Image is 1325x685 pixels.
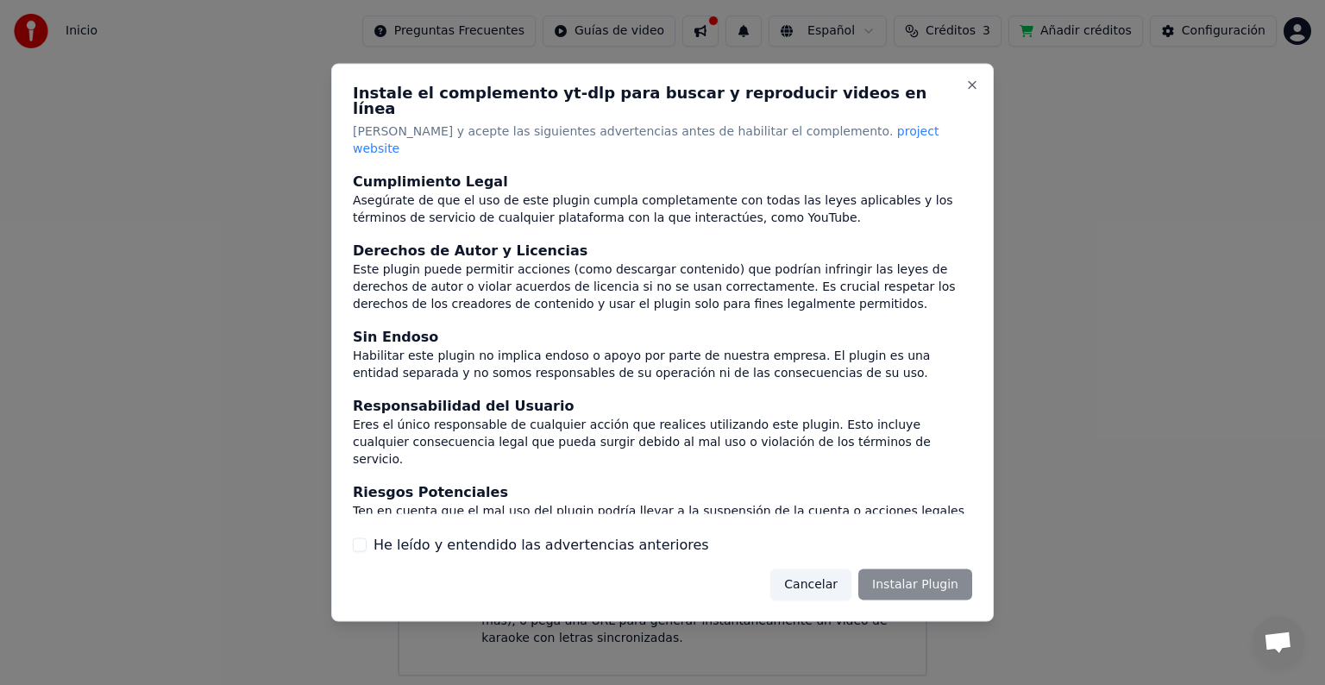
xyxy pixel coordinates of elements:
div: Cumplimiento Legal [353,171,972,192]
div: Ten en cuenta que el mal uso del plugin podría llevar a la suspensión de la cuenta o acciones leg... [353,502,972,537]
label: He leído y entendido las advertencias anteriores [374,534,709,555]
div: Eres el único responsable de cualquier acción que realices utilizando este plugin. Esto incluye c... [353,416,972,468]
div: Derechos de Autor y Licencias [353,240,972,261]
div: Este plugin puede permitir acciones (como descargar contenido) que podrían infringir las leyes de... [353,261,972,312]
div: Habilitar este plugin no implica endoso o apoyo por parte de nuestra empresa. El plugin es una en... [353,347,972,381]
div: Asegúrate de que el uso de este plugin cumpla completamente con todas las leyes aplicables y los ... [353,192,972,226]
p: [PERSON_NAME] y acepte las siguientes advertencias antes de habilitar el complemento. [353,123,972,158]
div: Responsabilidad del Usuario [353,395,972,416]
span: project website [353,124,939,155]
div: Sin Endoso [353,326,972,347]
div: Riesgos Potenciales [353,481,972,502]
h2: Instale el complemento yt-dlp para buscar y reproducir videos en línea [353,85,972,116]
button: Cancelar [770,569,851,600]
